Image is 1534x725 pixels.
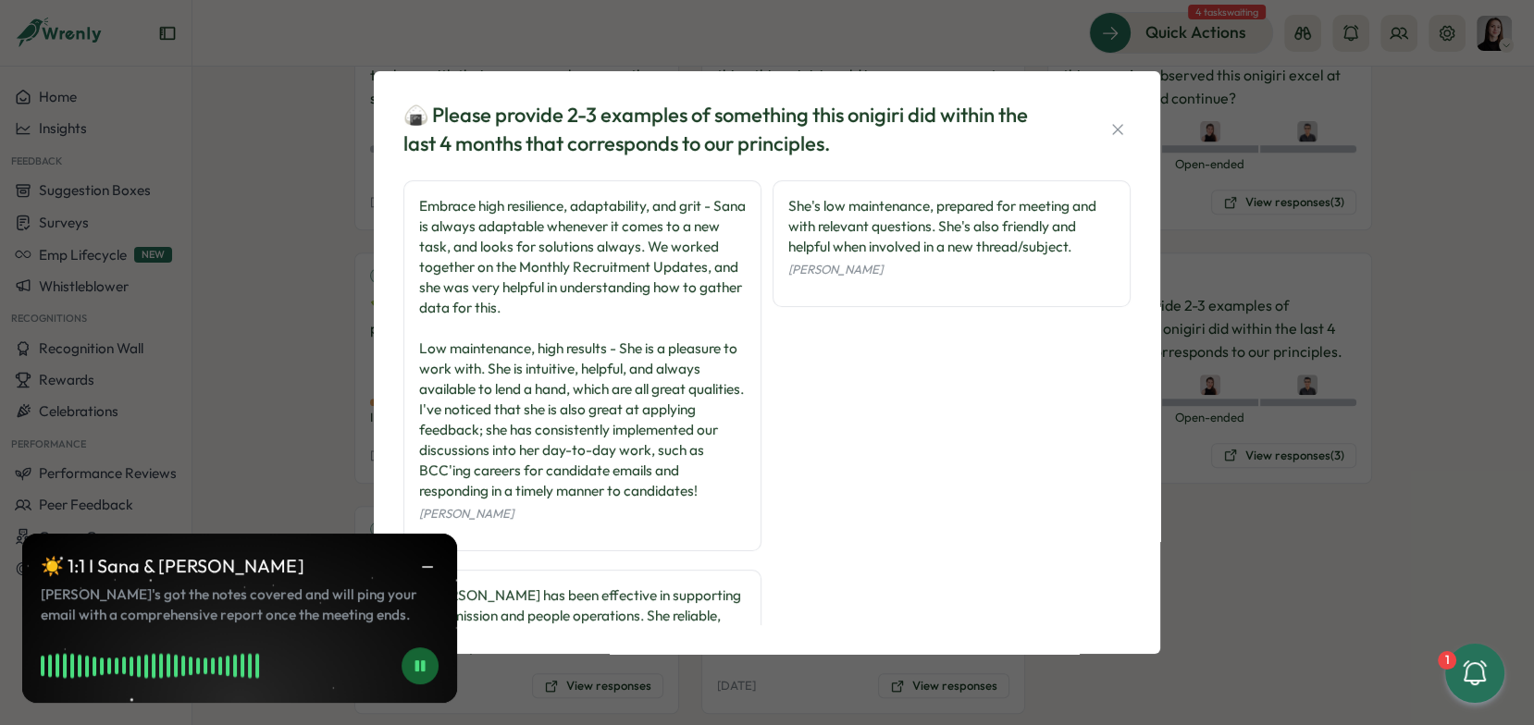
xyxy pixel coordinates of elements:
[41,584,439,625] span: [PERSON_NAME]'s got the notes covered and will ping your email with a comprehensive report once t...
[1438,651,1456,670] div: 1
[41,552,304,581] p: ☀️ 1:1 I Sana & [PERSON_NAME]
[403,101,1060,158] div: 🍙 Please provide 2-3 examples of something this onigiri did within the last 4 months that corresp...
[1445,644,1504,703] button: 1
[419,506,513,521] span: [PERSON_NAME]
[402,647,439,684] button: Pause Meeting
[788,262,883,276] span: [PERSON_NAME]
[419,196,746,501] div: Embrace high resilience, adaptability, and grit - Sana is always adaptable whenever it comes to a...
[788,196,1115,257] div: She's low maintenance, prepared for meeting and with relevant questions. She's also friendly and ...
